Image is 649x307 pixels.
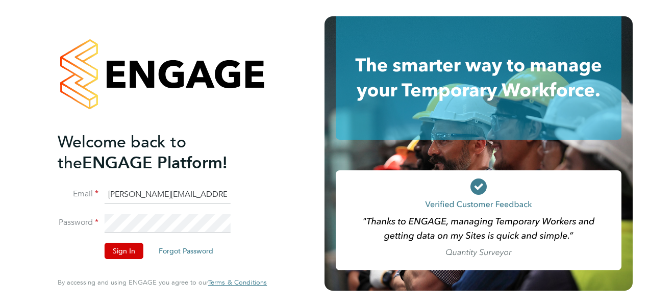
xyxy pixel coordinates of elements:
[208,278,267,287] span: Terms & Conditions
[58,189,98,199] label: Email
[58,132,257,173] h2: ENGAGE Platform!
[105,243,143,259] button: Sign In
[208,278,267,287] a: Terms & Conditions
[105,186,231,204] input: Enter your work email...
[151,243,221,259] button: Forgot Password
[58,278,267,287] span: By accessing and using ENGAGE you agree to our
[58,132,186,173] span: Welcome back to the
[58,217,98,228] label: Password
